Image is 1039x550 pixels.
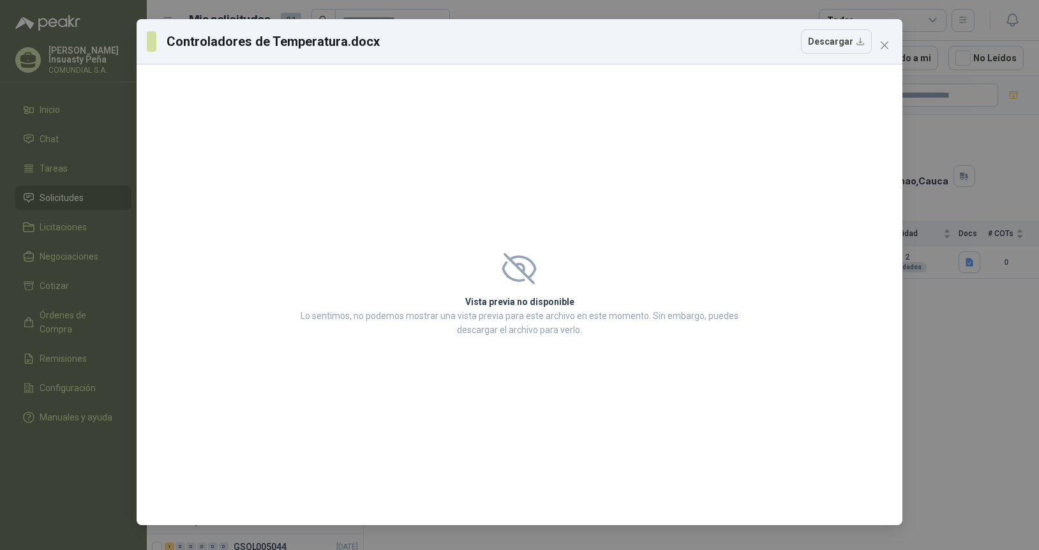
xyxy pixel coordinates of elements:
button: Descargar [801,29,872,54]
h2: Vista previa no disponible [297,295,742,309]
button: Close [874,35,895,56]
span: close [879,40,890,50]
h3: Controladores de Temperatura.docx [167,32,380,51]
p: Lo sentimos, no podemos mostrar una vista previa para este archivo en este momento. Sin embargo, ... [297,309,742,337]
